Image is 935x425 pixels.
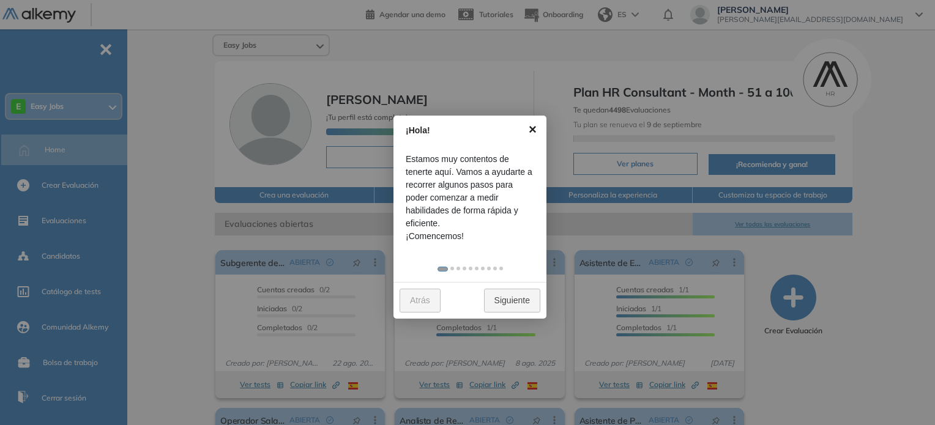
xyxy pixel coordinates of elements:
a: × [519,116,546,143]
div: ¡Hola! [406,124,521,137]
span: Estamos muy contentos de tenerte aquí. Vamos a ayudarte a recorrer algunos pasos para poder comen... [406,153,534,230]
span: ¡Comencemos! [406,230,534,243]
a: Atrás [400,289,441,312]
a: Siguiente [484,289,540,312]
